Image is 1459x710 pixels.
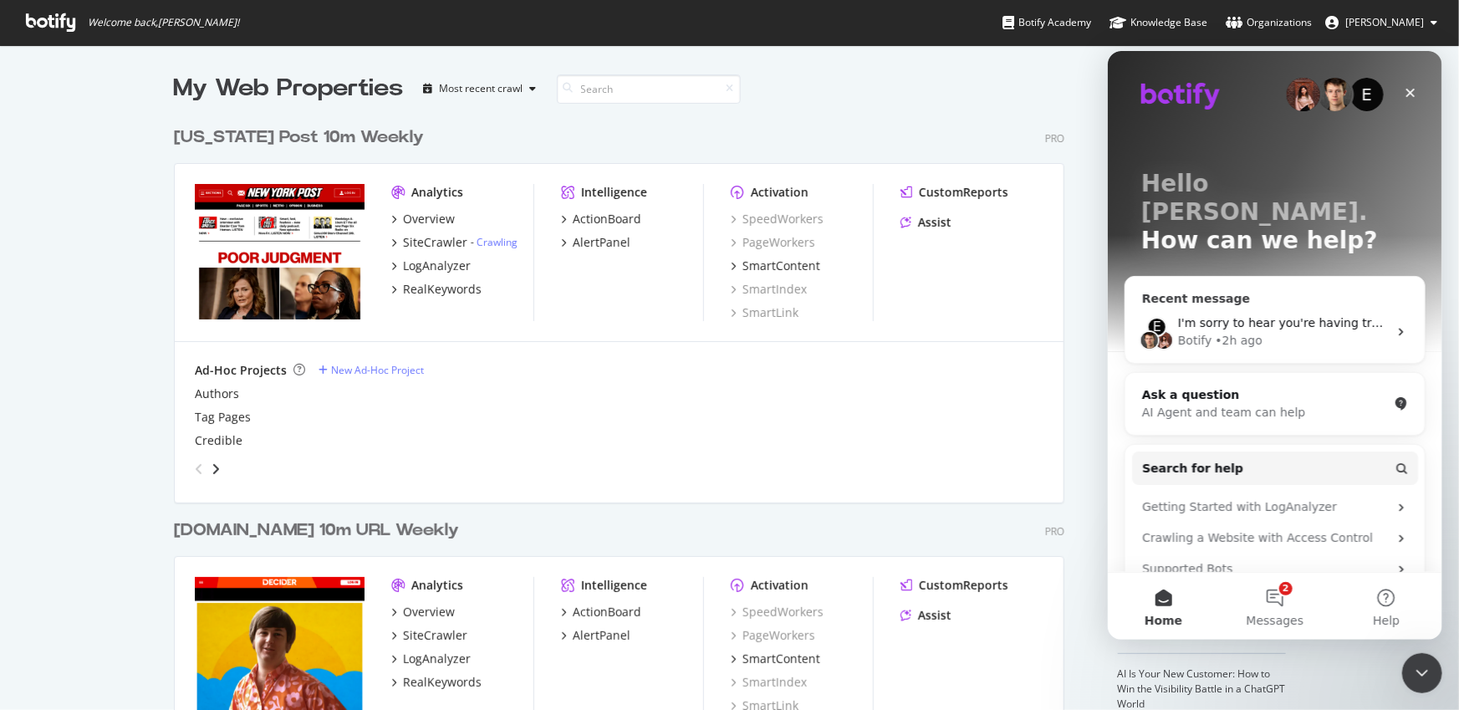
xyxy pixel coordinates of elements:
a: Overview [391,604,455,621]
button: Search for help [24,401,310,434]
a: AlertPanel [561,627,630,644]
a: [US_STATE] Post 10m Weekly [174,125,431,150]
div: Pro [1045,131,1064,146]
a: SmartLink [731,304,798,321]
div: Pro [1045,524,1064,539]
div: SmartIndex [731,674,807,691]
a: ActionBoard [561,211,641,227]
div: AI Agent and team can help [34,353,280,370]
a: SpeedWorkers [731,604,824,621]
div: Overview [403,604,455,621]
a: Assist [900,607,951,624]
div: Activation [751,184,809,201]
a: LogAnalyzer [391,258,471,274]
div: SmartContent [742,258,820,274]
div: Ask a questionAI Agent and team can help [17,321,318,385]
div: SiteCrawler [403,234,467,251]
span: Search for help [34,409,135,427]
div: SiteCrawler [403,627,467,644]
a: Overview [391,211,455,227]
a: AlertPanel [561,234,630,251]
a: [DOMAIN_NAME] 10m URL Weekly [174,518,466,543]
a: PageWorkers [731,627,815,644]
a: RealKeywords [391,281,482,298]
button: Most recent crawl [417,75,543,102]
a: SmartContent [731,258,820,274]
div: Botify [70,281,105,299]
a: SmartIndex [731,281,807,298]
a: PageWorkers [731,234,815,251]
div: LogAnalyzer [403,651,471,667]
iframe: Intercom live chat [1402,653,1442,693]
div: - [471,235,518,249]
div: • 2h ago [108,281,156,299]
div: ActionBoard [573,604,641,621]
span: Jake Becker [1345,15,1424,29]
span: Home [37,564,74,575]
a: Credible [195,432,242,449]
div: CustomReports [919,577,1008,594]
a: LogAnalyzer [391,651,471,667]
a: ActionBoard [561,604,641,621]
div: Intelligence [581,577,647,594]
a: Authors [195,386,239,402]
a: CustomReports [900,184,1008,201]
div: [US_STATE] Post 10m Weekly [174,125,424,150]
a: RealKeywords [391,674,482,691]
a: SiteCrawler [391,627,467,644]
div: Analytics [411,184,463,201]
div: New Ad-Hoc Project [331,363,424,377]
div: Close [288,27,318,57]
span: Help [265,564,292,575]
div: angle-left [188,456,210,483]
a: SiteCrawler- Crawling [391,234,518,251]
a: CustomReports [900,577,1008,594]
div: Getting Started with LogAnalyzer [34,447,280,465]
a: SpeedWorkers [731,211,824,227]
a: Tag Pages [195,409,251,426]
div: RealKeywords [403,674,482,691]
div: Crawling a Website with Access Control [34,478,280,496]
span: I'm sorry to hear you're having trouble; I'll connect you with one of our human agents who can as... [70,265,735,278]
input: Search [557,74,741,104]
div: Botify Academy [1002,14,1091,31]
span: Welcome back, [PERSON_NAME] ! [88,16,239,29]
div: My Web Properties [174,72,404,105]
div: Organizations [1226,14,1312,31]
div: angle-right [210,461,222,478]
div: Ad-Hoc Projects [195,362,287,379]
div: Most recent crawl [440,84,523,94]
button: Help [223,522,334,589]
div: SmartContent [742,651,820,667]
div: Overview [403,211,455,227]
div: CustomReports [919,184,1008,201]
button: [PERSON_NAME] [1312,9,1451,36]
div: [DOMAIN_NAME] 10m URL Weekly [174,518,459,543]
div: ActionBoard [573,211,641,227]
span: Messages [139,564,196,575]
div: Activation [751,577,809,594]
a: SmartContent [731,651,820,667]
div: Supported Bots [34,509,280,527]
div: Assist [918,214,951,231]
div: Intelligence [581,184,647,201]
a: Crawling [477,235,518,249]
div: RealKeywords [403,281,482,298]
a: New Ad-Hoc Project [319,363,424,377]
